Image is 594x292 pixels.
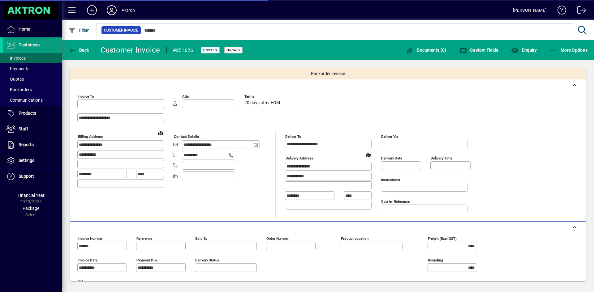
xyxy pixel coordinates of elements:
span: Backorder invoice [311,70,345,77]
button: Enquiry [510,44,538,56]
button: Add [82,5,102,16]
span: Custom Fields [459,48,498,53]
span: Staff [19,126,28,131]
div: #251626 [173,45,193,55]
span: Unpaid [227,48,240,52]
mat-label: Freight (excl GST) [428,236,457,241]
mat-label: Invoice date [78,258,97,262]
span: Documents (0) [406,48,446,53]
span: Payments [6,66,29,71]
span: Quotes [6,77,24,82]
mat-label: Invoice number [78,236,102,241]
a: Reports [3,137,62,153]
button: Filter [67,25,91,36]
span: Posted [203,48,217,52]
a: Home [3,22,62,37]
span: Filter [68,28,89,33]
span: Communications [6,98,43,103]
a: Communications [3,95,62,105]
a: Logout [573,1,586,21]
mat-label: Rounding [428,258,443,262]
a: Products [3,106,62,121]
button: Documents (0) [405,44,448,56]
span: Financial Year [18,193,45,198]
span: Invoices [6,56,26,61]
mat-label: Delivery time [431,156,452,160]
a: Staff [3,121,62,137]
app-page-header-button: Back [62,44,96,56]
span: More Options [550,48,588,53]
mat-label: Invoice To [78,94,94,99]
span: Enquiry [511,48,537,53]
a: Payments [3,63,62,74]
button: More Options [549,44,589,56]
a: View on map [156,128,166,138]
span: Support [19,174,34,179]
mat-label: Reference [136,236,152,241]
span: Home [19,27,30,32]
span: Reports [19,142,34,147]
span: Products [19,111,36,116]
mat-label: Delivery status [195,258,219,262]
mat-label: Sold by [195,236,207,241]
mat-label: Product location [341,236,368,241]
div: Customer Invoice [101,45,160,55]
a: Support [3,169,62,184]
span: Customers [19,42,40,47]
div: [PERSON_NAME] [513,5,547,15]
div: Aktron [122,5,135,15]
span: Back [68,48,89,53]
span: Settings [19,158,34,163]
mat-label: Deliver To [285,134,301,139]
a: Knowledge Base [553,1,566,21]
span: 20 days after EOM [244,100,280,105]
button: Back [67,44,91,56]
mat-label: Attn [182,94,189,99]
a: Quotes [3,74,62,84]
a: Backorders [3,84,62,95]
a: Settings [3,153,62,168]
button: Profile [102,5,122,16]
span: Customer Invoice [104,27,138,33]
span: Backorders [6,87,32,92]
span: Terms [244,95,282,99]
a: Invoices [3,53,62,63]
mat-label: Payment due [136,258,157,262]
mat-label: Order number [266,236,289,241]
mat-label: Courier Reference [381,199,410,204]
mat-label: Title [78,280,85,284]
mat-label: Delivery date [381,156,402,160]
span: Package [23,206,39,211]
a: View on map [363,150,373,159]
mat-label: Instructions [381,178,400,182]
button: Custom Fields [458,44,500,56]
mat-label: Deliver via [381,134,398,139]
